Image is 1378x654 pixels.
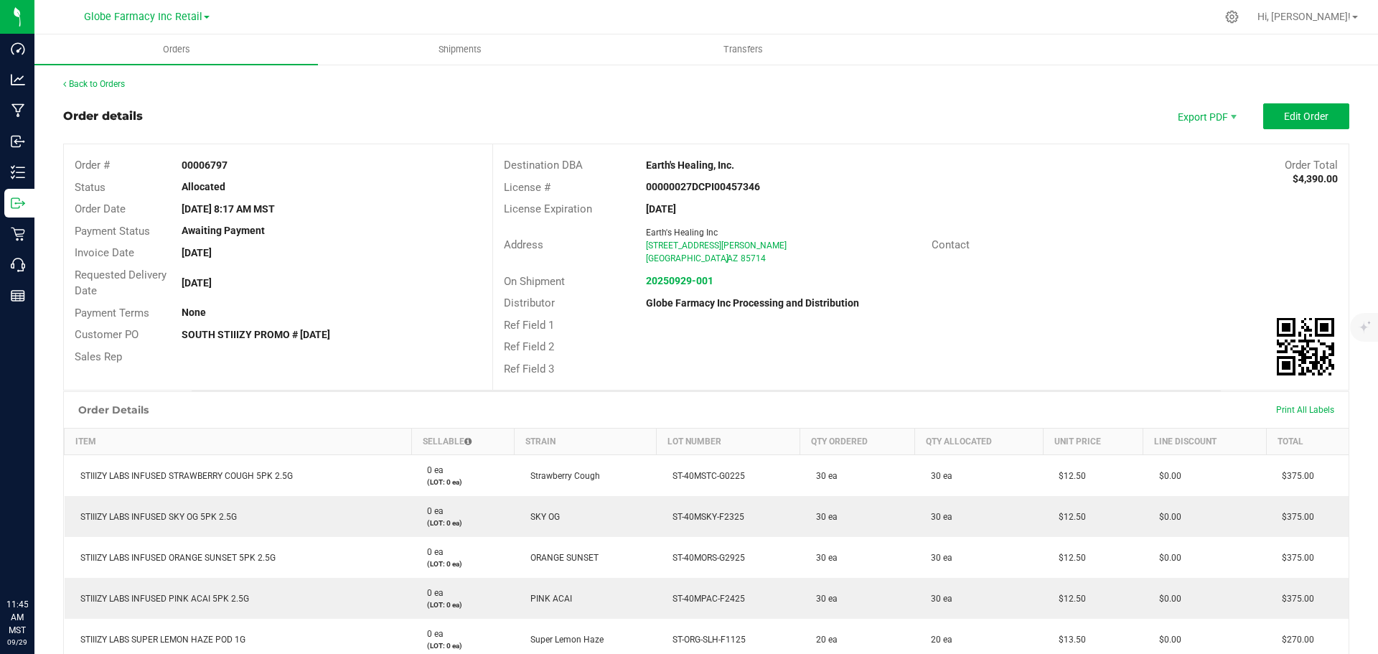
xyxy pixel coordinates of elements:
span: Strawberry Cough [523,471,600,481]
p: 09/29 [6,637,28,648]
strong: 00006797 [182,159,228,171]
th: Line Discount [1143,429,1266,455]
span: Invoice Date [75,246,134,259]
span: 30 ea [924,594,952,604]
strong: 00000027DCPI00457346 [646,181,760,192]
strong: [DATE] 8:17 AM MST [182,203,275,215]
strong: Awaiting Payment [182,225,265,236]
strong: Earth's Healing, Inc. [646,159,734,171]
qrcode: 00006797 [1277,318,1334,375]
span: [GEOGRAPHIC_DATA] [646,253,728,263]
span: Status [75,181,106,194]
span: $270.00 [1275,635,1314,645]
span: Payment Status [75,225,150,238]
span: STIIIZY LABS INFUSED SKY OG 5PK 2.5G [73,512,237,522]
strong: Allocated [182,181,225,192]
span: $12.50 [1051,553,1086,563]
span: ORANGE SUNSET [523,553,599,563]
button: Edit Order [1263,103,1349,129]
th: Qty Ordered [800,429,915,455]
span: Destination DBA [504,159,583,172]
span: $375.00 [1275,512,1314,522]
span: Print All Labels [1276,405,1334,415]
p: (LOT: 0 ea) [420,559,506,569]
strong: $4,390.00 [1293,173,1338,184]
inline-svg: Inventory [11,165,25,179]
span: STIIIZY LABS INFUSED ORANGE SUNSET 5PK 2.5G [73,553,276,563]
a: Back to Orders [63,79,125,89]
inline-svg: Call Center [11,258,25,272]
span: $12.50 [1051,512,1086,522]
a: 20250929-001 [646,275,713,286]
strong: SOUTH STIIIZY PROMO # [DATE] [182,329,330,340]
span: [STREET_ADDRESS][PERSON_NAME] [646,240,787,251]
inline-svg: Outbound [11,196,25,210]
inline-svg: Manufacturing [11,103,25,118]
span: Customer PO [75,328,139,341]
span: $13.50 [1051,635,1086,645]
th: Sellable [411,429,515,455]
span: $375.00 [1275,594,1314,604]
strong: [DATE] [646,203,676,215]
span: Earth's Healing Inc [646,228,718,238]
th: Unit Price [1043,429,1143,455]
li: Export PDF [1163,103,1249,129]
span: ST-ORG-SLH-F1125 [665,635,746,645]
p: 11:45 AM MST [6,598,28,637]
span: $12.50 [1051,594,1086,604]
span: Requested Delivery Date [75,268,167,298]
th: Qty Allocated [915,429,1044,455]
span: Orders [144,43,210,56]
span: STIIIZY LABS SUPER LEMON HAZE POD 1G [73,635,245,645]
span: 30 ea [809,594,838,604]
span: Ref Field 2 [504,340,554,353]
p: (LOT: 0 ea) [420,599,506,610]
span: PINK ACAI [523,594,572,604]
span: SKY OG [523,512,560,522]
span: ST-40MPAC-F2425 [665,594,745,604]
inline-svg: Reports [11,289,25,303]
span: Ref Field 1 [504,319,554,332]
h1: Order Details [78,404,149,416]
strong: None [182,307,206,318]
span: STIIIZY LABS INFUSED PINK ACAI 5PK 2.5G [73,594,249,604]
span: ST-40MSTC-G0225 [665,471,745,481]
span: Super Lemon Haze [523,635,604,645]
span: $0.00 [1152,471,1181,481]
span: $0.00 [1152,512,1181,522]
th: Lot Number [657,429,800,455]
span: On Shipment [504,275,565,288]
span: Order Total [1285,159,1338,172]
p: (LOT: 0 ea) [420,640,506,651]
span: 20 ea [924,635,952,645]
span: 0 ea [420,547,444,557]
span: 0 ea [420,629,444,639]
span: Address [504,238,543,251]
inline-svg: Retail [11,227,25,241]
span: $0.00 [1152,553,1181,563]
span: ST-40MSKY-F2325 [665,512,744,522]
span: Ref Field 3 [504,363,554,375]
span: 30 ea [924,512,952,522]
span: $0.00 [1152,594,1181,604]
th: Item [65,429,412,455]
span: , [726,253,727,263]
span: Payment Terms [75,307,149,319]
a: Transfers [601,34,885,65]
span: AZ [727,253,738,263]
inline-svg: Analytics [11,73,25,87]
a: Orders [34,34,318,65]
span: $375.00 [1275,471,1314,481]
th: Strain [515,429,657,455]
span: Distributor [504,296,555,309]
span: Globe Farmacy Inc Retail [84,11,202,23]
span: Order Date [75,202,126,215]
span: 30 ea [924,553,952,563]
span: License # [504,181,550,194]
span: Hi, [PERSON_NAME]! [1257,11,1351,22]
span: Shipments [419,43,501,56]
span: $375.00 [1275,553,1314,563]
span: 30 ea [809,553,838,563]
